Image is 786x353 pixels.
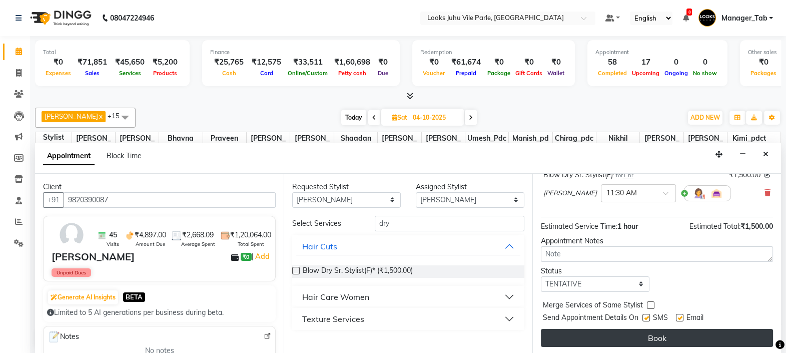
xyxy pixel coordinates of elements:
[83,70,102,77] span: Sales
[181,240,215,248] span: Average Spent
[117,70,144,77] span: Services
[296,310,520,328] button: Texture Services
[302,240,337,252] div: Hair Cuts
[389,114,410,121] span: Sat
[374,57,392,68] div: ₹0
[541,236,773,246] div: Appointment Notes
[422,132,465,155] span: [PERSON_NAME]
[764,172,770,178] i: Edit price
[748,57,779,68] div: ₹0
[623,172,633,179] span: 1 hr
[420,57,447,68] div: ₹0
[210,57,248,68] div: ₹25,765
[43,192,64,208] button: +91
[727,132,771,145] span: Kimi_pdct
[52,249,135,264] div: [PERSON_NAME]
[43,147,95,165] span: Appointment
[247,132,290,155] span: [PERSON_NAME]
[43,70,74,77] span: Expenses
[151,70,180,77] span: Products
[629,70,662,77] span: Upcoming
[653,312,668,325] span: SMS
[285,57,330,68] div: ₹33,511
[48,290,118,304] button: Generate AI Insights
[302,291,369,303] div: Hair Care Women
[543,188,597,198] span: [PERSON_NAME]
[541,266,649,276] div: Status
[135,230,166,240] span: ₹4,897.00
[698,9,716,27] img: Manager_Tab
[378,132,421,155] span: [PERSON_NAME]
[203,132,246,145] span: Praveen
[296,288,520,306] button: Hair Care Women
[640,132,683,155] span: [PERSON_NAME]
[740,222,773,231] span: ₹1,500.00
[662,57,690,68] div: 0
[543,312,638,325] span: Send Appointment Details On
[543,170,633,180] div: Blow Dry Sr. Stylist(F)*
[74,57,111,68] div: ₹71,851
[241,253,251,261] span: ₹0
[485,57,513,68] div: ₹0
[513,70,545,77] span: Gift Cards
[682,14,688,23] a: 8
[375,70,391,77] span: Due
[341,110,366,125] span: Today
[541,222,617,231] span: Estimated Service Time:
[690,114,720,121] span: ADD NEW
[136,240,165,248] span: Amount Due
[595,70,629,77] span: Completed
[230,230,271,240] span: ₹1,20,064.00
[545,57,567,68] div: ₹0
[258,70,276,77] span: Card
[111,57,149,68] div: ₹45,650
[123,292,145,302] span: BETA
[52,268,91,277] span: Unpaid Dues
[285,218,367,229] div: Select Services
[107,151,142,160] span: Block Time
[210,48,392,57] div: Finance
[303,265,413,278] span: Blow Dry Sr. Stylist(F)* (₹1,500.00)
[662,70,690,77] span: Ongoing
[159,132,202,145] span: Bhavna
[729,170,760,180] span: ₹1,500.00
[64,192,276,208] input: Search by Name/Mobile/Email/Code
[248,57,285,68] div: ₹12,575
[692,187,704,199] img: Hairdresser.png
[416,182,524,192] div: Assigned Stylist
[689,222,740,231] span: Estimated Total:
[616,172,633,179] small: for
[43,48,182,57] div: Total
[758,147,773,162] button: Close
[336,70,369,77] span: Petty cash
[553,132,596,155] span: Chirag_pdct
[541,329,773,347] button: Book
[629,57,662,68] div: 17
[110,4,154,32] b: 08047224946
[182,230,214,240] span: ₹2,668.09
[45,112,98,120] span: [PERSON_NAME]
[43,182,276,192] div: Client
[686,9,692,16] span: 8
[617,222,638,231] span: 1 hour
[465,132,508,155] span: Umesh_Pdct
[220,70,239,77] span: Cash
[690,70,719,77] span: No show
[690,57,719,68] div: 0
[26,4,94,32] img: logo
[595,48,719,57] div: Appointment
[47,307,272,318] div: Limited to 5 AI generations per business during beta.
[109,230,117,240] span: 45
[252,250,271,262] span: |
[684,132,727,155] span: [PERSON_NAME]
[420,70,447,77] span: Voucher
[330,57,374,68] div: ₹1,60,698
[545,70,567,77] span: Wallet
[334,132,377,145] span: Shaadan
[686,312,703,325] span: Email
[688,111,722,125] button: ADD NEW
[149,57,182,68] div: ₹5,200
[43,57,74,68] div: ₹0
[595,57,629,68] div: 58
[509,132,552,155] span: Manish_pdct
